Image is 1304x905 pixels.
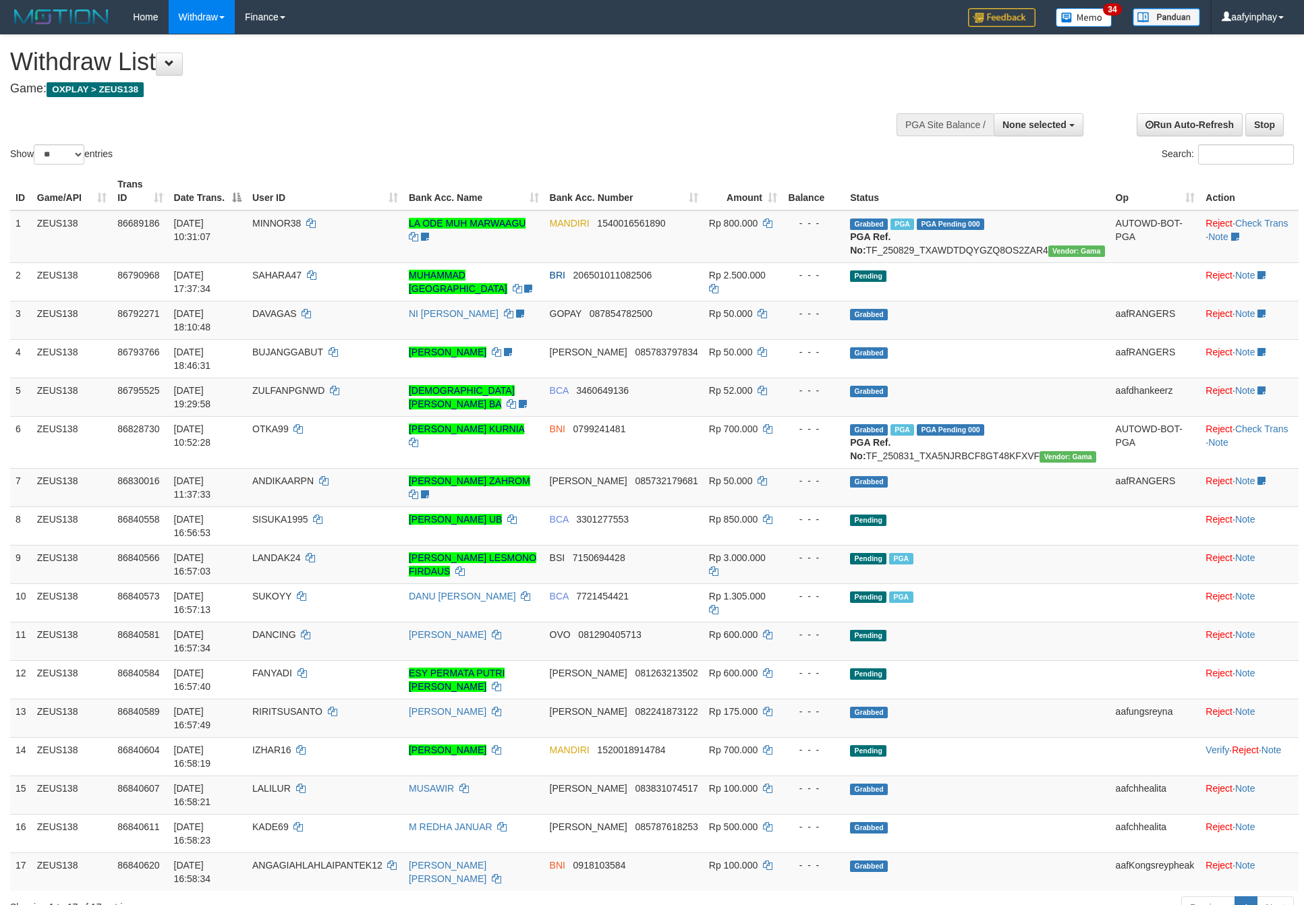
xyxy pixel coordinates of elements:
[117,475,159,486] span: 86830016
[409,552,536,577] a: [PERSON_NAME] LESMONO FIRDAUS
[578,629,641,640] span: Copy 081290405713 to clipboard
[1110,301,1201,339] td: aafRANGERS
[252,308,297,319] span: DAVAGAS
[709,308,753,319] span: Rp 50.000
[1235,424,1288,434] a: Check Trans
[1235,629,1255,640] a: Note
[409,308,499,319] a: NI [PERSON_NAME]
[117,745,159,755] span: 86840604
[1235,514,1255,525] a: Note
[117,668,159,678] span: 86840584
[1040,451,1096,463] span: Vendor URL: https://trx31.1velocity.biz
[1235,668,1255,678] a: Note
[252,270,302,281] span: SAHARA47
[409,745,486,755] a: [PERSON_NAME]
[550,745,590,755] span: MANDIRI
[1200,301,1299,339] td: ·
[709,475,753,486] span: Rp 50.000
[1200,699,1299,737] td: ·
[252,218,301,229] span: MINNOR38
[788,345,839,359] div: - - -
[1235,218,1288,229] a: Check Trans
[788,820,839,834] div: - - -
[1208,231,1228,242] a: Note
[32,852,113,891] td: ZEUS138
[850,822,888,834] span: Grabbed
[550,218,590,229] span: MANDIRI
[850,309,888,320] span: Grabbed
[850,668,886,680] span: Pending
[1206,860,1232,871] a: Reject
[1206,821,1232,832] a: Reject
[576,591,629,602] span: Copy 7721454421 to clipboard
[1110,339,1201,378] td: aafRANGERS
[174,860,211,884] span: [DATE] 16:58:34
[252,475,314,486] span: ANDIKAARPN
[10,468,32,506] td: 7
[409,218,526,229] a: LA ODE MUH MARWAAGU
[709,783,758,794] span: Rp 100.000
[10,49,856,76] h1: Withdraw List
[1206,552,1232,563] a: Reject
[573,860,626,871] span: Copy 0918103584 to clipboard
[409,514,502,525] a: [PERSON_NAME] UB
[32,172,113,210] th: Game/API: activate to sort column ascending
[1206,745,1229,755] a: Verify
[1200,545,1299,583] td: ·
[576,514,629,525] span: Copy 3301277553 to clipboard
[788,628,839,641] div: - - -
[709,424,758,434] span: Rp 700.000
[550,629,571,640] span: OVO
[32,301,113,339] td: ZEUS138
[635,668,698,678] span: Copy 081263213502 to clipboard
[32,622,113,660] td: ZEUS138
[174,591,211,615] span: [DATE] 16:57:13
[1200,468,1299,506] td: ·
[550,668,627,678] span: [PERSON_NAME]
[1200,852,1299,891] td: ·
[850,386,888,397] span: Grabbed
[573,424,626,434] span: Copy 0799241481 to clipboard
[1200,378,1299,416] td: ·
[788,384,839,397] div: - - -
[174,475,211,500] span: [DATE] 11:37:33
[788,666,839,680] div: - - -
[117,860,159,871] span: 86840620
[10,339,32,378] td: 4
[10,852,32,891] td: 17
[252,514,308,525] span: SISUKA1995
[252,783,291,794] span: LALILUR
[1200,776,1299,814] td: ·
[850,437,890,461] b: PGA Ref. No:
[1206,591,1232,602] a: Reject
[850,707,888,718] span: Grabbed
[1200,210,1299,263] td: · ·
[409,424,524,434] a: [PERSON_NAME] KURNIA
[550,591,569,602] span: BCA
[1235,860,1255,871] a: Note
[1200,339,1299,378] td: ·
[174,552,211,577] span: [DATE] 16:57:03
[783,172,845,210] th: Balance
[1048,245,1105,257] span: Vendor URL: https://trx31.1velocity.biz
[169,172,247,210] th: Date Trans.: activate to sort column descending
[10,210,32,263] td: 1
[32,737,113,776] td: ZEUS138
[850,424,888,436] span: Grabbed
[252,552,301,563] span: LANDAK24
[573,552,625,563] span: Copy 7150694428 to clipboard
[32,378,113,416] td: ZEUS138
[10,737,32,776] td: 14
[117,218,159,229] span: 86689186
[10,583,32,622] td: 10
[117,347,159,357] span: 86793766
[1200,506,1299,545] td: ·
[1206,629,1232,640] a: Reject
[550,706,627,717] span: [PERSON_NAME]
[1110,699,1201,737] td: aafungsreyna
[174,668,211,692] span: [DATE] 16:57:40
[1206,514,1232,525] a: Reject
[252,629,296,640] span: DANCING
[174,821,211,846] span: [DATE] 16:58:23
[1110,814,1201,852] td: aafchhealita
